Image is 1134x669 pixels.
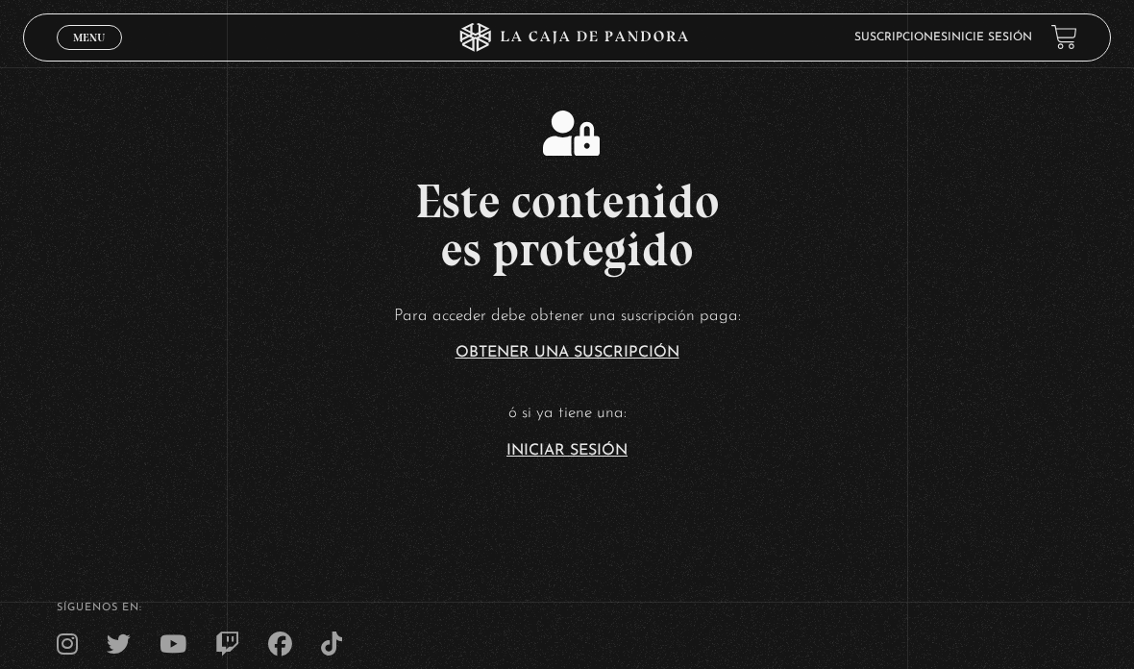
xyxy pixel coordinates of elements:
span: Menu [73,32,105,43]
a: Iniciar Sesión [506,443,628,458]
h4: SÍguenos en: [57,603,1077,613]
a: Inicie sesión [948,32,1032,43]
a: View your shopping cart [1051,24,1077,50]
a: Obtener una suscripción [456,345,679,360]
a: Suscripciones [854,32,948,43]
span: Cerrar [67,48,112,62]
